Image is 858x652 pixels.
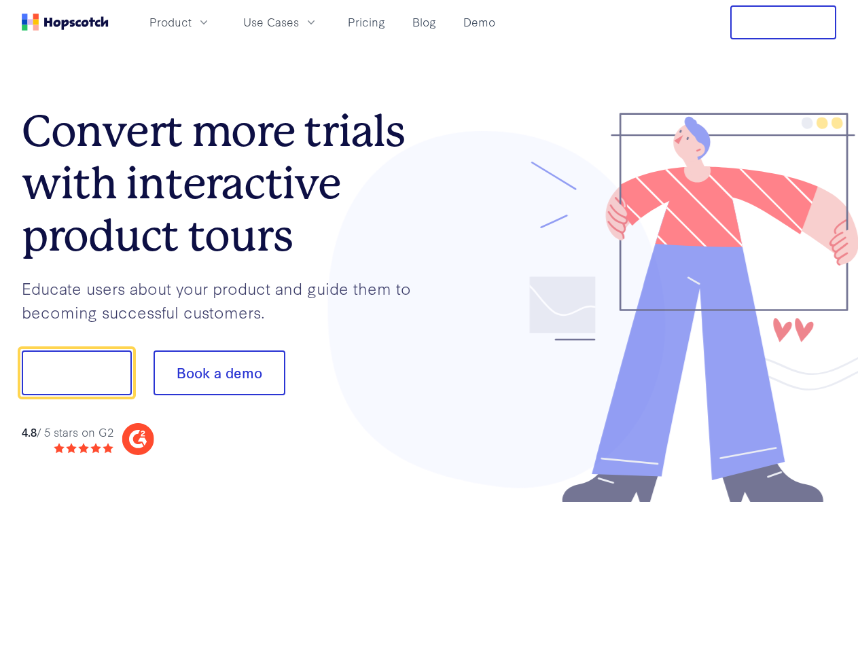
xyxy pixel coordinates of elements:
[342,11,391,33] a: Pricing
[22,424,37,439] strong: 4.8
[22,350,132,395] button: Show me!
[407,11,442,33] a: Blog
[141,11,219,33] button: Product
[22,424,113,441] div: / 5 stars on G2
[458,11,501,33] a: Demo
[22,14,109,31] a: Home
[22,276,429,323] p: Educate users about your product and guide them to becoming successful customers.
[22,105,429,261] h1: Convert more trials with interactive product tours
[149,14,192,31] span: Product
[235,11,326,33] button: Use Cases
[154,350,285,395] button: Book a demo
[730,5,836,39] button: Free Trial
[243,14,299,31] span: Use Cases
